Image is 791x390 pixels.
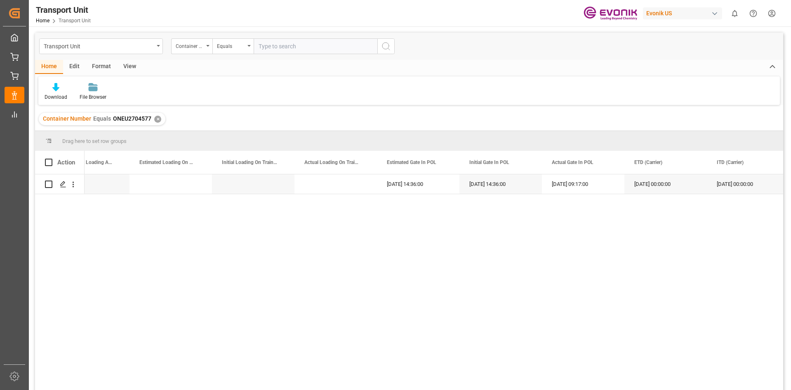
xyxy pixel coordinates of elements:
span: ITD (Carrier) [717,159,744,165]
div: [DATE] 00:00:00 [624,174,707,194]
span: Estimated Loading On Train (Origin) [139,159,195,165]
span: Equals [93,115,111,122]
button: Evonik US [643,5,725,21]
div: Edit [63,60,86,74]
div: [DATE] 09:17:00 [542,174,624,194]
button: open menu [171,38,212,54]
div: Download [45,93,67,101]
div: Press SPACE to select this row. [35,174,85,194]
div: [DATE] 14:36:00 [377,174,459,194]
span: Actual Gate In POL [552,159,593,165]
div: [DATE] 14:36:00 [459,174,542,194]
div: View [117,60,142,74]
div: Container Number [176,40,204,50]
div: [DATE] 00:00:00 [707,174,789,194]
input: Type to search [254,38,377,54]
div: Evonik US [643,7,722,19]
span: Actual Truck Loading At Loading Site [57,159,112,165]
button: open menu [212,38,254,54]
div: Action [57,159,75,166]
div: Format [86,60,117,74]
div: Home [35,60,63,74]
div: Transport Unit [36,4,91,16]
div: Transport Unit [44,40,154,51]
span: Estimated Gate In POL [387,159,436,165]
span: Container Number [43,115,91,122]
span: Initial Loading On Train (Origin) [222,159,277,165]
img: Evonik-brand-mark-Deep-Purple-RGB.jpeg_1700498283.jpeg [584,6,637,21]
button: search button [377,38,395,54]
span: ONEU2704577 [113,115,151,122]
button: open menu [39,38,163,54]
button: Help Center [744,4,763,23]
div: Equals [217,40,245,50]
a: Home [36,18,49,24]
button: show 0 new notifications [725,4,744,23]
span: Drag here to set row groups [62,138,127,144]
div: File Browser [80,93,106,101]
span: Initial Gate In POL [469,159,509,165]
span: Actual Loading On Train (Origin) [304,159,360,165]
span: ETD (Carrier) [634,159,662,165]
div: ✕ [154,116,161,123]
